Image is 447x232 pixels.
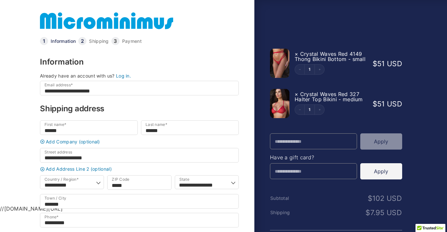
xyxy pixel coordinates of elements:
img: Crystal Waves 4149 Thong 01 [270,49,289,78]
button: Increment [314,65,324,74]
button: Apply [360,163,402,179]
a: Edit [305,67,314,71]
span: $ [368,194,372,202]
button: Decrement [295,105,305,115]
bdi: 102 USD [368,194,402,202]
span: $ [365,208,370,217]
span: Crystal Waves Red 4149 Thong Bikini Bottom - small [295,51,365,62]
bdi: 51 USD [373,59,402,68]
a: Information [51,39,76,43]
h3: Information [40,58,239,66]
a: Shipping [89,39,109,43]
th: Shipping [270,210,314,215]
a: Payment [122,39,142,43]
span: Crystal Waves Red 327 Halter Top Bikini - medium [295,91,363,103]
button: Increment [314,105,324,115]
a: Remove this item [295,51,298,57]
a: Remove this item [295,91,298,97]
span: $ [373,100,377,108]
span: $ [373,59,377,68]
a: Log in. [116,73,131,79]
button: Decrement [295,65,305,74]
h4: Have a gift card? [270,155,402,160]
a: Add Company (optional) [38,139,240,144]
h3: Shipping address [40,105,239,113]
img: Crystal Waves 327 Halter Top 01 [270,89,289,118]
bdi: 51 USD [373,100,402,108]
bdi: 7.95 USD [365,208,402,217]
button: Apply [360,133,402,150]
th: Subtotal [270,196,314,201]
a: Add Address Line 2 (optional) [38,167,240,172]
a: Edit [305,108,314,112]
span: Already have an account with us? [40,73,115,79]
